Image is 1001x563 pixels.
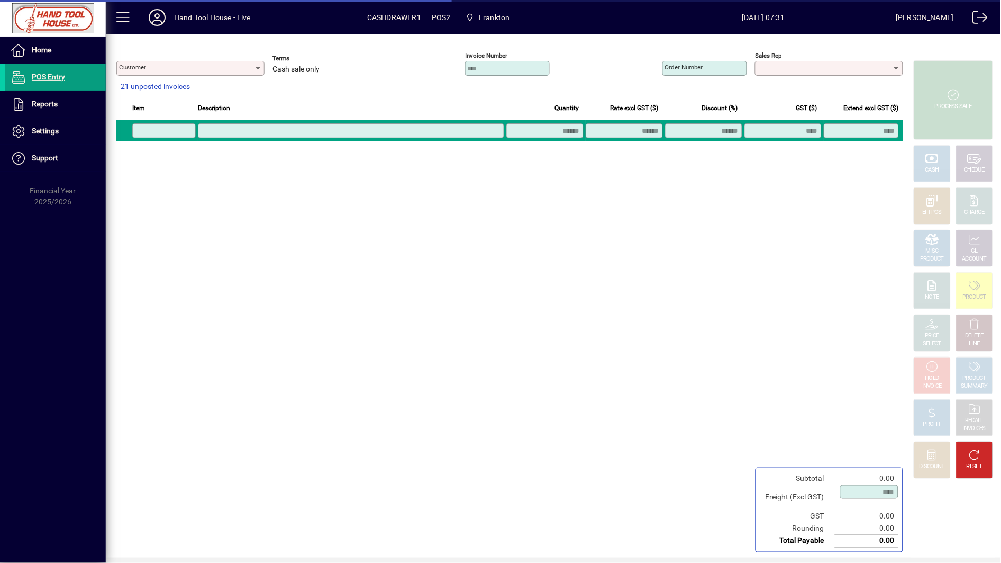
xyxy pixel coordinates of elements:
td: Total Payable [760,535,835,548]
td: Rounding [760,522,835,535]
span: Discount (%) [702,102,738,114]
span: CASHDRAWER1 [367,9,421,26]
span: Cash sale only [272,65,320,74]
td: Subtotal [760,472,835,485]
span: Terms [272,55,336,62]
div: PRICE [925,332,940,340]
span: Rate excl GST ($) [611,102,659,114]
span: Frankton [479,9,509,26]
mat-label: Sales rep [756,52,782,59]
div: ACCOUNT [962,255,987,263]
span: Quantity [555,102,579,114]
div: SUMMARY [961,382,988,390]
mat-label: Order number [665,64,703,71]
span: 21 unposted invoices [121,81,190,92]
td: GST [760,510,835,522]
a: Reports [5,91,106,118]
a: Support [5,145,106,172]
span: Frankton [461,8,514,27]
div: INVOICE [922,382,942,390]
div: HOLD [925,374,939,382]
div: RECALL [966,417,984,425]
span: POS Entry [32,73,65,81]
div: MISC [926,247,939,255]
div: DISCOUNT [920,463,945,471]
div: GL [971,247,978,255]
span: Settings [32,127,59,135]
span: Item [132,102,145,114]
span: Extend excl GST ($) [844,102,899,114]
div: PROFIT [923,421,941,428]
button: 21 unposted invoices [116,77,194,96]
div: [PERSON_NAME] [896,9,954,26]
span: Reports [32,100,58,108]
div: PRODUCT [962,293,986,301]
div: PROCESS SALE [935,103,972,111]
div: EFTPOS [923,209,942,217]
span: GST ($) [796,102,817,114]
div: CHEQUE [964,166,985,174]
td: 0.00 [835,510,898,522]
mat-label: Invoice number [466,52,508,59]
div: RESET [967,463,982,471]
div: SELECT [923,340,942,348]
div: LINE [969,340,980,348]
div: CASH [925,166,939,174]
button: Profile [140,8,174,27]
a: Home [5,37,106,64]
td: 0.00 [835,522,898,535]
span: Support [32,154,58,162]
td: 0.00 [835,535,898,548]
mat-label: Customer [119,64,146,71]
td: 0.00 [835,472,898,485]
div: PRODUCT [920,255,944,263]
div: NOTE [925,293,939,301]
div: PRODUCT [962,374,986,382]
td: Freight (Excl GST) [760,485,835,510]
div: DELETE [966,332,984,340]
span: [DATE] 07:31 [631,9,896,26]
span: Description [198,102,230,114]
span: POS2 [432,9,451,26]
div: CHARGE [964,209,985,217]
a: Logout [964,2,988,37]
a: Settings [5,118,106,145]
div: Hand Tool House - Live [174,9,251,26]
div: INVOICES [963,425,986,433]
span: Home [32,46,51,54]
